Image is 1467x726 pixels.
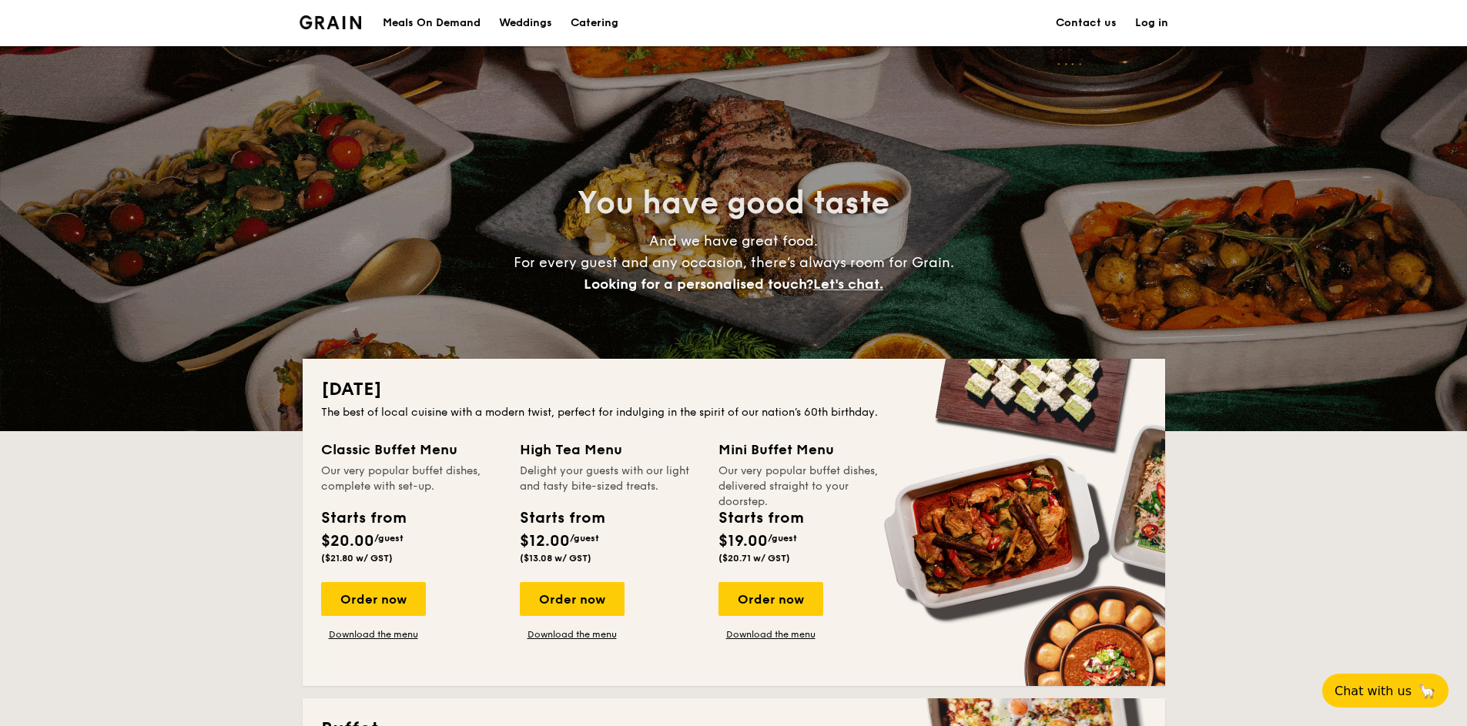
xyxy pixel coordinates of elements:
span: Chat with us [1335,684,1412,698]
a: Download the menu [520,628,625,641]
div: Starts from [520,507,604,530]
a: Download the menu [321,628,426,641]
span: 🦙 [1418,682,1436,700]
span: /guest [570,533,599,544]
div: Delight your guests with our light and tasty bite-sized treats. [520,463,700,494]
div: Order now [321,582,426,616]
div: High Tea Menu [520,439,700,460]
div: Order now [718,582,823,616]
div: Order now [520,582,625,616]
div: Our very popular buffet dishes, complete with set-up. [321,463,501,494]
span: /guest [768,533,797,544]
span: /guest [374,533,404,544]
span: $20.00 [321,532,374,550]
div: Starts from [718,507,802,530]
a: Logotype [300,15,362,29]
span: ($21.80 w/ GST) [321,553,393,564]
div: Starts from [321,507,405,530]
h2: [DATE] [321,377,1147,402]
div: Mini Buffet Menu [718,439,899,460]
span: Let's chat. [813,276,883,293]
span: ($13.08 w/ GST) [520,553,591,564]
a: Download the menu [718,628,823,641]
span: ($20.71 w/ GST) [718,553,790,564]
button: Chat with us🦙 [1322,674,1449,708]
span: $12.00 [520,532,570,550]
span: $19.00 [718,532,768,550]
div: The best of local cuisine with a modern twist, perfect for indulging in the spirit of our nation’... [321,405,1147,420]
div: Classic Buffet Menu [321,439,501,460]
div: Our very popular buffet dishes, delivered straight to your doorstep. [718,463,899,494]
img: Grain [300,15,362,29]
